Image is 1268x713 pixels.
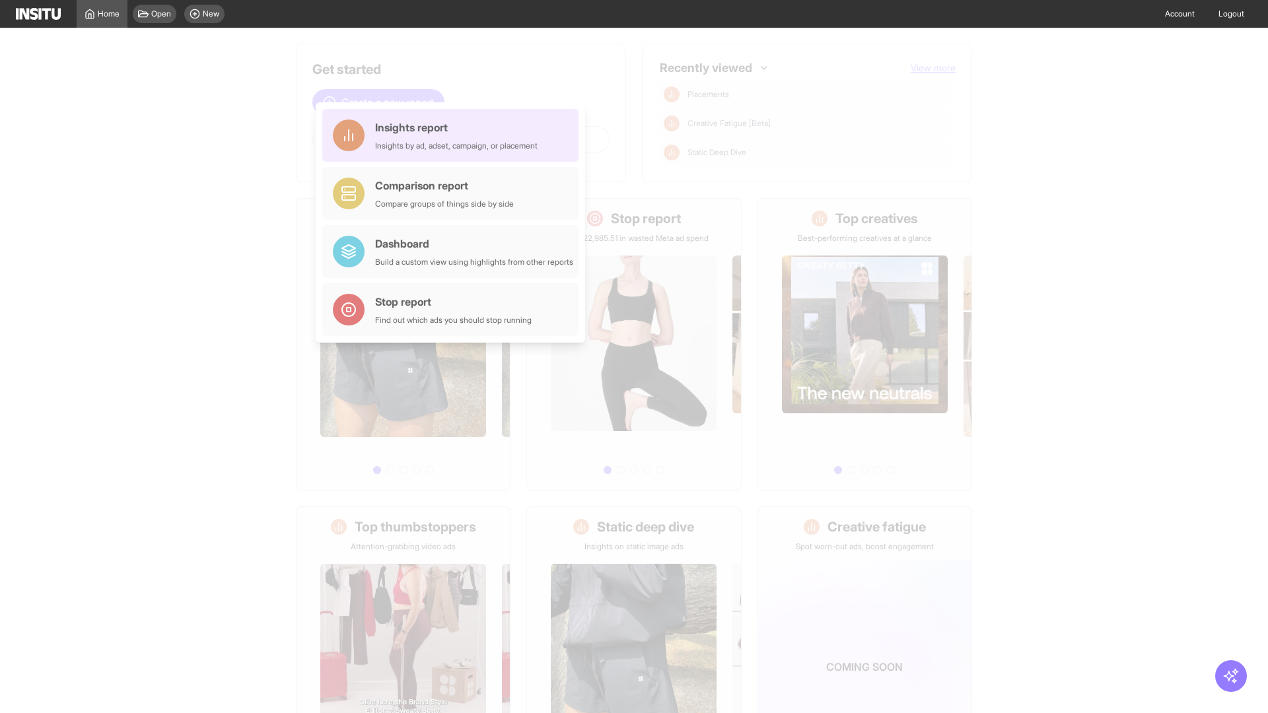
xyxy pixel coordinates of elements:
div: Compare groups of things side by side [375,199,514,209]
img: Logo [16,8,61,20]
span: Home [98,9,120,19]
div: Comparison report [375,178,514,193]
span: New [203,9,219,19]
div: Stop report [375,294,532,310]
div: Insights report [375,119,538,135]
div: Build a custom view using highlights from other reports [375,257,573,267]
div: Dashboard [375,236,573,252]
div: Find out which ads you should stop running [375,315,532,325]
div: Insights by ad, adset, campaign, or placement [375,141,538,151]
span: Open [151,9,171,19]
